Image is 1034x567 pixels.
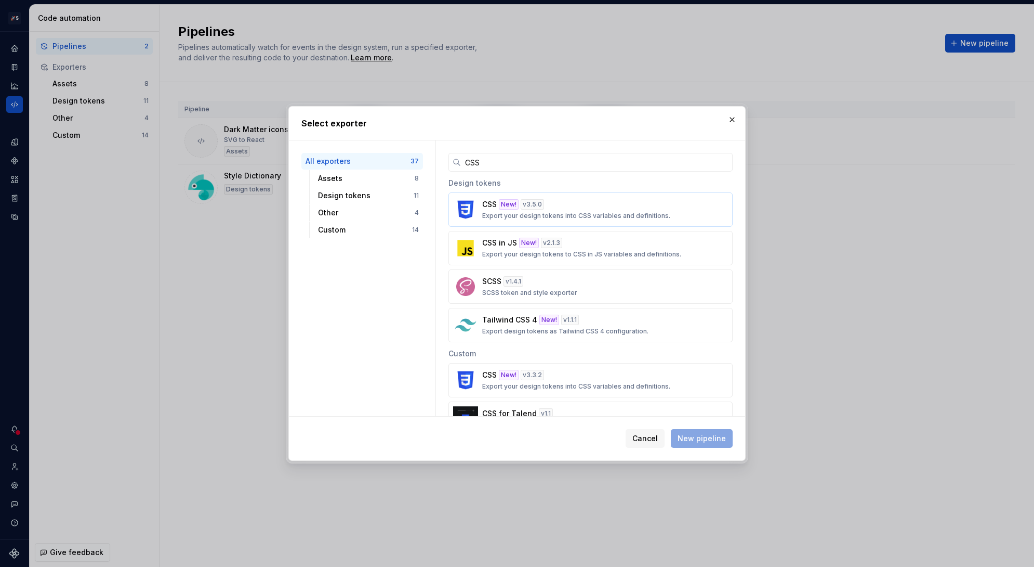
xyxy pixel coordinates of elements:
[314,170,423,187] button: Assets8
[318,208,415,218] div: Other
[448,342,733,363] div: Custom
[503,276,523,287] div: v 1.4.1
[561,315,579,325] div: v 1.1.1
[318,225,412,235] div: Custom
[482,212,670,220] p: Export your design tokens into CSS variables and definitions.
[412,226,419,234] div: 14
[414,191,419,200] div: 11
[521,370,544,380] div: v 3.3.2
[521,199,544,210] div: v 3.5.0
[626,429,665,448] button: Cancel
[415,174,419,183] div: 8
[499,199,519,210] div: New!
[482,199,497,210] p: CSS
[306,156,410,166] div: All exporters
[314,204,423,221] button: Other4
[301,153,423,170] button: All exporters37
[482,370,497,380] p: CSS
[301,117,733,130] h2: Select exporter
[482,315,537,325] p: Tailwind CSS 4
[482,327,648,336] p: Export design tokens as Tailwind CSS 4 configuration.
[415,209,419,217] div: 4
[539,408,553,419] div: v 1.1
[482,238,517,248] p: CSS in JS
[448,269,733,304] button: SCSSv1.4.1SCSS token and style exporter
[482,408,537,419] p: CSS for Talend
[482,276,501,287] p: SCSS
[499,370,519,380] div: New!
[314,187,423,204] button: Design tokens11
[482,250,681,259] p: Export your design tokens to CSS in JS variables and definitions.
[448,172,733,192] div: Design tokens
[519,238,539,248] div: New!
[482,289,577,297] p: SCSS token and style exporter
[448,402,733,436] button: CSS for Talendv1.1CSS token and style exporter
[314,222,423,238] button: Custom14
[539,315,559,325] div: New!
[448,363,733,397] button: CSSNew!v3.3.2Export your design tokens into CSS variables and definitions.
[318,190,414,201] div: Design tokens
[541,238,562,248] div: v 2.1.3
[448,231,733,265] button: CSS in JSNew!v2.1.3Export your design tokens to CSS in JS variables and definitions.
[482,382,670,391] p: Export your design tokens into CSS variables and definitions.
[448,308,733,342] button: Tailwind CSS 4New!v1.1.1Export design tokens as Tailwind CSS 4 configuration.
[410,157,419,165] div: 37
[318,173,415,184] div: Assets
[461,153,733,172] input: Search...
[448,192,733,227] button: CSSNew!v3.5.0Export your design tokens into CSS variables and definitions.
[632,433,658,444] span: Cancel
